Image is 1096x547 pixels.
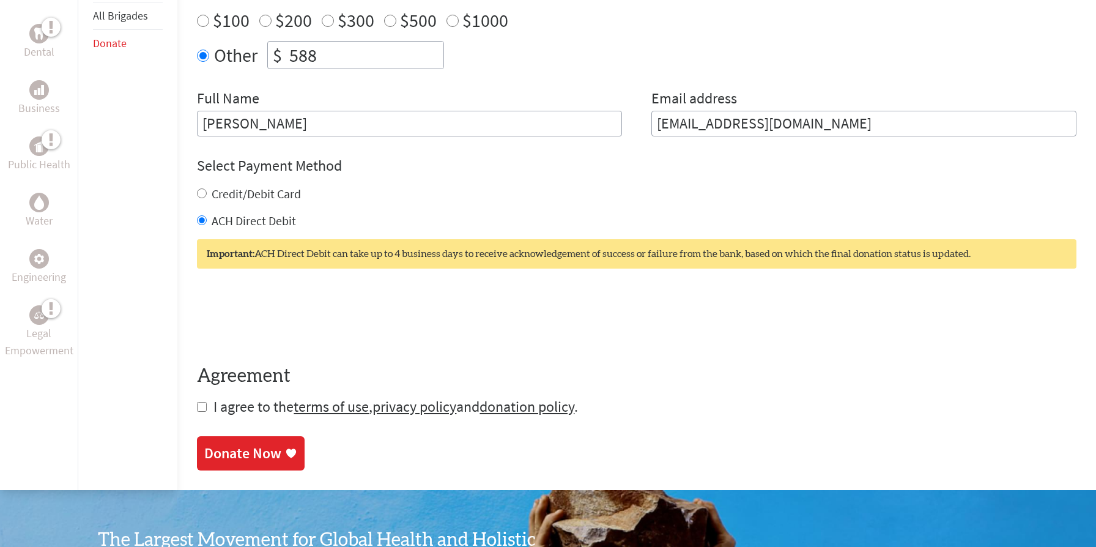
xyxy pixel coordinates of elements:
div: Dental [29,24,49,43]
label: Other [214,41,257,69]
a: donation policy [480,397,574,416]
label: $1000 [462,9,508,32]
label: Credit/Debit Card [212,186,301,201]
p: Water [26,212,53,229]
a: Donate [93,36,127,50]
img: Business [34,85,44,95]
div: Business [29,80,49,100]
input: Your Email [651,111,1076,136]
div: Public Health [29,136,49,156]
a: WaterWater [26,193,53,229]
label: $200 [275,9,312,32]
p: Dental [24,43,54,61]
div: $ [268,42,287,69]
a: Donate Now [197,436,305,471]
img: Dental [34,28,44,40]
span: I agree to the , and . [213,397,578,416]
div: Donate Now [204,444,281,463]
img: Engineering [34,254,44,264]
label: Full Name [197,89,259,111]
li: Donate [93,30,163,57]
h4: Agreement [197,365,1076,387]
label: $500 [400,9,437,32]
input: Enter Full Name [197,111,622,136]
label: ACH Direct Debit [212,213,296,228]
a: terms of use [294,397,369,416]
li: All Brigades [93,2,163,30]
a: Public HealthPublic Health [8,136,70,173]
div: ACH Direct Debit can take up to 4 business days to receive acknowledgement of success or failure ... [197,239,1076,269]
a: Legal EmpowermentLegal Empowerment [2,305,75,359]
img: Water [34,196,44,210]
p: Legal Empowerment [2,325,75,359]
strong: Important: [207,249,254,259]
a: EngineeringEngineering [12,249,66,286]
label: Email address [651,89,737,111]
img: Public Health [34,140,44,152]
p: Public Health [8,156,70,173]
div: Engineering [29,249,49,269]
label: $100 [213,9,250,32]
iframe: reCAPTCHA [197,293,383,341]
a: All Brigades [93,9,148,23]
div: Legal Empowerment [29,305,49,325]
h4: Select Payment Method [197,156,1076,176]
input: Enter Amount [287,42,443,69]
label: $300 [338,9,374,32]
a: DentalDental [24,24,54,61]
p: Business [18,100,60,117]
a: BusinessBusiness [18,80,60,117]
img: Legal Empowerment [34,311,44,319]
div: Water [29,193,49,212]
a: privacy policy [372,397,456,416]
p: Engineering [12,269,66,286]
